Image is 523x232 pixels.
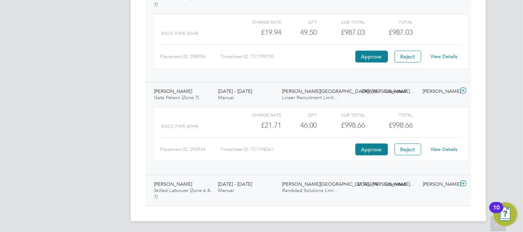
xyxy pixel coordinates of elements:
[282,94,338,101] span: Linear Recruitment Limit…
[281,119,317,131] div: 46.00
[281,17,317,26] div: QTY
[162,124,199,129] span: BASIC PAYE (£/HR)
[355,144,388,155] button: Approve
[365,17,413,26] div: Total
[162,31,199,36] span: BASIC PAYE (£/HR)
[317,119,365,131] div: £998.66
[282,88,415,94] span: [PERSON_NAME][GEOGRAPHIC_DATA], [PERSON_NAME]…
[154,94,199,101] span: Gate Person (Zone 7)
[420,85,458,98] div: [PERSON_NAME]
[160,51,221,63] div: Placement ID: 298996
[493,202,517,226] button: Open Resource Center, 10 new notifications
[154,187,211,200] span: Skilled Labourer (Zone 6 & 7)
[233,17,281,26] div: Charge rate
[382,178,420,191] div: Submitted
[389,28,413,37] span: £987.03
[218,187,234,194] span: Manual
[420,178,458,191] div: [PERSON_NAME]
[382,85,420,98] div: Submitted
[218,181,252,187] span: [DATE] - [DATE]
[221,51,353,63] div: Timesheet ID: TS1799705
[493,208,500,217] div: 10
[218,94,234,101] span: Manual
[160,144,221,155] div: Placement ID: 293934
[218,88,252,94] span: [DATE] - [DATE]
[154,181,192,187] span: [PERSON_NAME]
[343,178,382,191] div: £1,016.94
[389,121,413,130] span: £998.66
[233,110,281,119] div: Charge rate
[395,144,421,155] button: Reject
[395,51,421,63] button: Reject
[365,110,413,119] div: Total
[233,119,281,131] div: £21.71
[317,110,365,119] div: Sub Total
[430,53,457,60] a: View Details
[317,17,365,26] div: Sub Total
[281,110,317,119] div: QTY
[430,146,457,152] a: View Details
[317,26,365,38] div: £987.03
[233,26,281,38] div: £19.94
[221,144,353,155] div: Timesheet ID: TS1798561
[343,85,382,98] div: £998.66
[282,187,339,194] span: Randstad Solutions Limi…
[355,51,388,63] button: Approve
[282,181,415,187] span: [PERSON_NAME][GEOGRAPHIC_DATA], [PERSON_NAME]…
[154,88,192,94] span: [PERSON_NAME]
[281,26,317,38] div: 49.50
